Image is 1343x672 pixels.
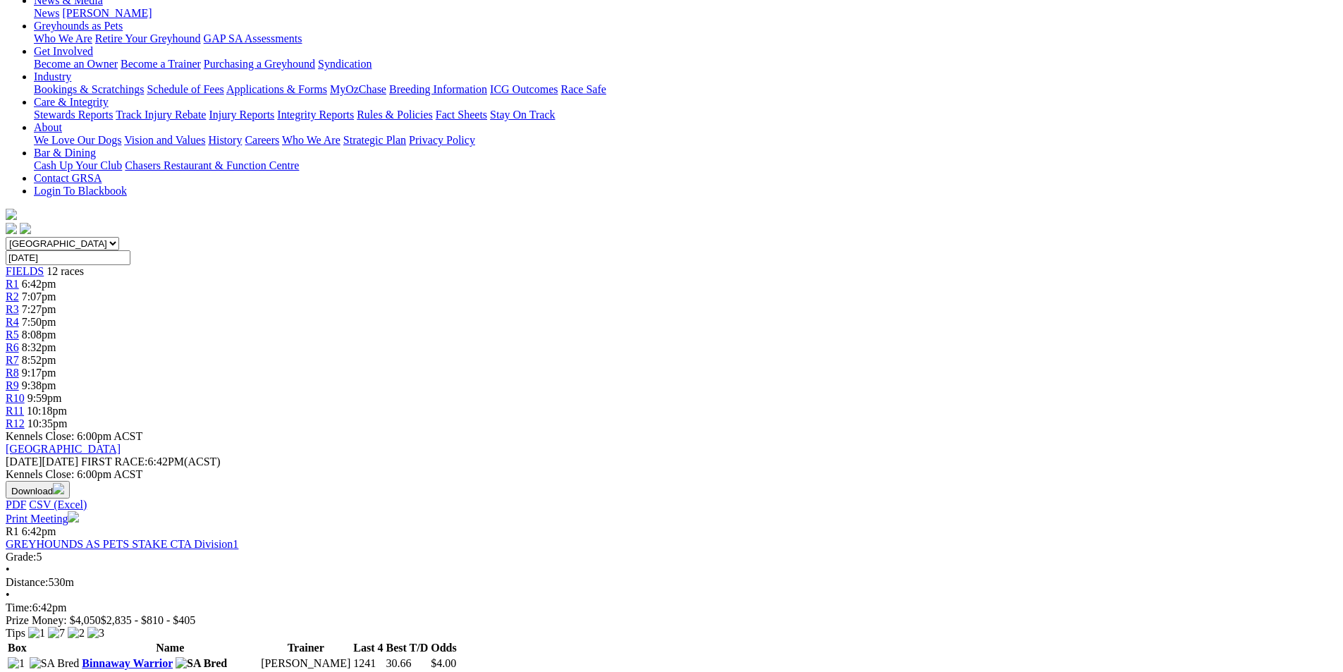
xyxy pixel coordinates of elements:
[34,58,1337,71] div: Get Involved
[209,109,274,121] a: Injury Reports
[343,134,406,146] a: Strategic Plan
[34,32,1337,45] div: Greyhounds as Pets
[34,7,1337,20] div: News & Media
[62,7,152,19] a: [PERSON_NAME]
[6,443,121,455] a: [GEOGRAPHIC_DATA]
[176,657,227,670] img: SA Bred
[6,209,17,220] img: logo-grsa-white.png
[352,641,384,655] th: Last 4
[6,367,19,379] a: R8
[34,147,96,159] a: Bar & Dining
[6,341,19,353] a: R6
[6,563,10,575] span: •
[6,379,19,391] span: R9
[68,511,79,523] img: printer.svg
[6,468,1337,481] div: Kennels Close: 6:00pm ACST
[6,265,44,277] a: FIELDS
[260,656,351,671] td: [PERSON_NAME]
[34,172,102,184] a: Contact GRSA
[436,109,487,121] a: Fact Sheets
[22,291,56,303] span: 7:07pm
[260,641,351,655] th: Trainer
[22,278,56,290] span: 6:42pm
[29,499,87,511] a: CSV (Excel)
[34,109,113,121] a: Stewards Reports
[81,641,259,655] th: Name
[22,525,56,537] span: 6:42pm
[490,109,555,121] a: Stay On Track
[330,83,386,95] a: MyOzChase
[34,71,71,83] a: Industry
[6,576,48,588] span: Distance:
[34,159,1337,172] div: Bar & Dining
[147,83,223,95] a: Schedule of Fees
[34,159,122,171] a: Cash Up Your Club
[121,58,201,70] a: Become a Trainer
[27,405,67,417] span: 10:18pm
[6,316,19,328] a: R4
[6,405,24,417] a: R11
[34,83,1337,96] div: Industry
[6,456,42,468] span: [DATE]
[34,45,93,57] a: Get Involved
[6,538,238,550] a: GREYHOUNDS AS PETS STAKE CTA Division1
[389,83,487,95] a: Breeding Information
[34,121,62,133] a: About
[6,576,1337,589] div: 530m
[226,83,327,95] a: Applications & Forms
[22,329,56,341] span: 8:08pm
[430,641,457,655] th: Odds
[6,278,19,290] a: R1
[116,109,206,121] a: Track Injury Rebate
[34,20,123,32] a: Greyhounds as Pets
[34,83,144,95] a: Bookings & Scratchings
[6,513,79,525] a: Print Meeting
[34,109,1337,121] div: Care & Integrity
[245,134,279,146] a: Careers
[6,499,1337,511] div: Download
[101,614,196,626] span: $2,835 - $810 - $405
[6,481,70,499] button: Download
[6,291,19,303] a: R2
[124,134,205,146] a: Vision and Values
[318,58,372,70] a: Syndication
[6,392,25,404] a: R10
[68,627,85,640] img: 2
[208,134,242,146] a: History
[6,499,26,511] a: PDF
[204,58,315,70] a: Purchasing a Greyhound
[6,614,1337,627] div: Prize Money: $4,050
[27,417,68,429] span: 10:35pm
[6,417,25,429] a: R12
[22,341,56,353] span: 8:32pm
[409,134,475,146] a: Privacy Policy
[277,109,354,121] a: Integrity Reports
[6,551,37,563] span: Grade:
[82,657,173,669] a: Binnaway Warrior
[204,32,302,44] a: GAP SA Assessments
[6,551,1337,563] div: 5
[6,354,19,366] a: R7
[53,483,64,494] img: download.svg
[6,601,1337,614] div: 6:42pm
[6,303,19,315] a: R3
[6,525,19,537] span: R1
[22,303,56,315] span: 7:27pm
[6,250,130,265] input: Select date
[386,656,429,671] td: 30.66
[34,134,121,146] a: We Love Our Dogs
[28,627,45,640] img: 1
[6,329,19,341] a: R5
[34,96,109,108] a: Care & Integrity
[81,456,147,468] span: FIRST RACE:
[34,134,1337,147] div: About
